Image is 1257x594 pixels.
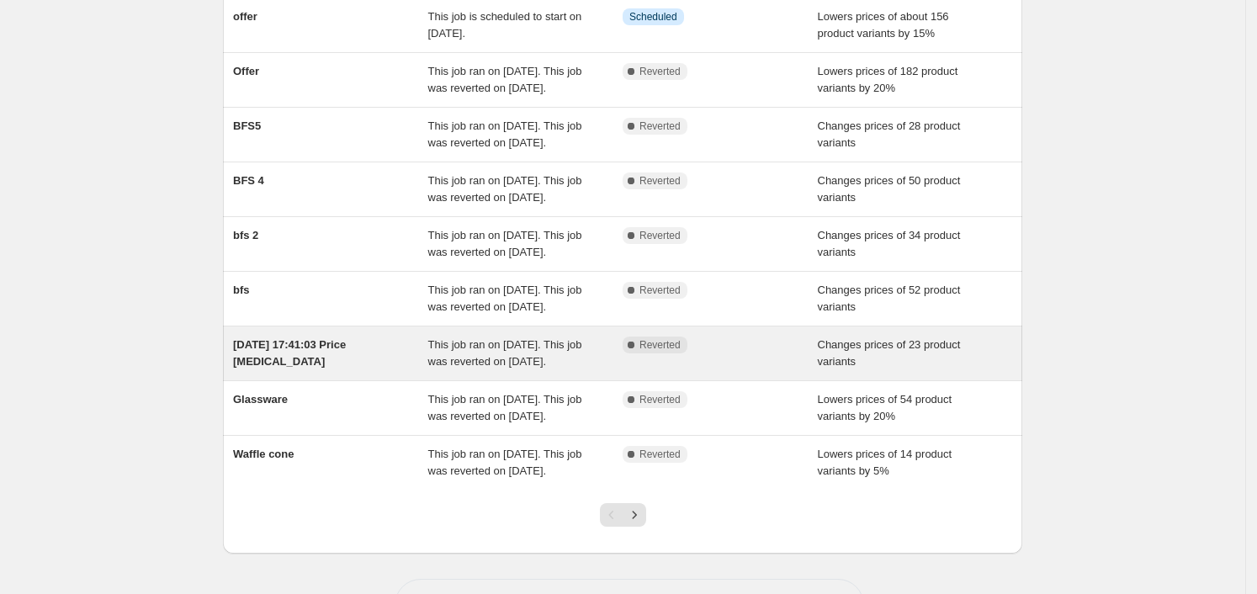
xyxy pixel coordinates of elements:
[233,119,261,132] span: BFS5
[818,284,961,313] span: Changes prices of 52 product variants
[639,229,681,242] span: Reverted
[428,174,582,204] span: This job ran on [DATE]. This job was reverted on [DATE].
[233,284,250,296] span: bfs
[623,503,646,527] button: Next
[233,10,257,23] span: offer
[428,10,582,40] span: This job is scheduled to start on [DATE].
[233,174,264,187] span: BFS 4
[428,229,582,258] span: This job ran on [DATE]. This job was reverted on [DATE].
[639,338,681,352] span: Reverted
[428,119,582,149] span: This job ran on [DATE]. This job was reverted on [DATE].
[818,10,949,40] span: Lowers prices of about 156 product variants by 15%
[818,393,952,422] span: Lowers prices of 54 product variants by 20%
[639,284,681,297] span: Reverted
[639,174,681,188] span: Reverted
[600,503,646,527] nav: Pagination
[233,65,259,77] span: Offer
[629,10,677,24] span: Scheduled
[428,65,582,94] span: This job ran on [DATE]. This job was reverted on [DATE].
[639,448,681,461] span: Reverted
[818,229,961,258] span: Changes prices of 34 product variants
[818,174,961,204] span: Changes prices of 50 product variants
[818,338,961,368] span: Changes prices of 23 product variants
[428,284,582,313] span: This job ran on [DATE]. This job was reverted on [DATE].
[428,338,582,368] span: This job ran on [DATE]. This job was reverted on [DATE].
[233,229,258,241] span: bfs 2
[818,65,958,94] span: Lowers prices of 182 product variants by 20%
[639,119,681,133] span: Reverted
[639,65,681,78] span: Reverted
[639,393,681,406] span: Reverted
[428,448,582,477] span: This job ran on [DATE]. This job was reverted on [DATE].
[428,393,582,422] span: This job ran on [DATE]. This job was reverted on [DATE].
[818,119,961,149] span: Changes prices of 28 product variants
[233,338,346,368] span: [DATE] 17:41:03 Price [MEDICAL_DATA]
[818,448,952,477] span: Lowers prices of 14 product variants by 5%
[233,448,294,460] span: Waffle cone
[233,393,288,406] span: Glassware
